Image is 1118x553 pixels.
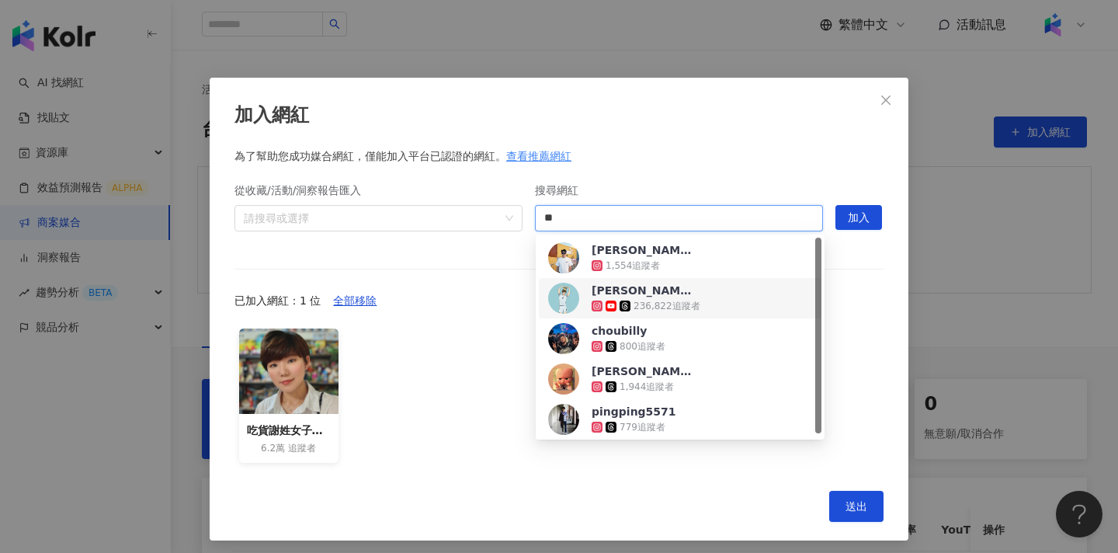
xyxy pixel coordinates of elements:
button: Close [870,85,901,116]
div: [PERSON_NAME] [592,283,693,298]
div: 1,554 追蹤者 [606,259,660,273]
span: 加入 [848,206,870,231]
button: 全部移除 [321,288,389,313]
div: [PERSON_NAME]⚡️[PERSON_NAME]🥳 [592,363,693,379]
div: choubilly [592,323,647,339]
div: pingping5571 [539,399,821,440]
div: pingping5571 [592,404,676,419]
label: 從收藏/活動/洞察報告匯入 [234,182,373,199]
img: KOL Avatar [548,404,579,435]
span: 追蹤者 [288,442,316,455]
label: 搜尋網紅 [535,182,589,199]
div: 236,822 追蹤者 [634,300,700,313]
div: 周秉军 [539,238,821,278]
div: choubilly [539,318,821,359]
span: 送出 [845,500,867,513]
div: 779 追蹤者 [620,421,665,434]
div: [PERSON_NAME] [592,242,693,258]
div: 查看推薦網紅 [506,148,571,165]
div: 為了幫助您成功媒合網紅，僅能加入平台已認證的網紅。 [234,148,884,165]
img: KOL Avatar [548,283,579,314]
input: 搜尋網紅 [544,206,814,231]
img: KOL Avatar [548,323,579,354]
span: close [880,94,892,106]
div: 周秉志 [539,278,821,318]
div: 800 追蹤者 [620,340,665,353]
img: KOL Avatar [548,242,579,273]
div: 1,944 追蹤者 [620,381,674,394]
div: 加入網紅 [234,103,884,129]
div: 周秉毅⚡️Albert🥳 [539,359,821,399]
div: 吃貨謝姓女子🍳台北美食 新北美食｜甜點 餐廳 小吃 食譜 [247,422,331,439]
span: 6.2萬 [261,442,285,455]
button: 加入 [835,205,882,230]
span: 全部移除 [333,289,377,314]
button: 送出 [829,491,884,522]
div: 已加入網紅：1 位 [234,288,884,313]
img: KOL Avatar [548,363,579,395]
